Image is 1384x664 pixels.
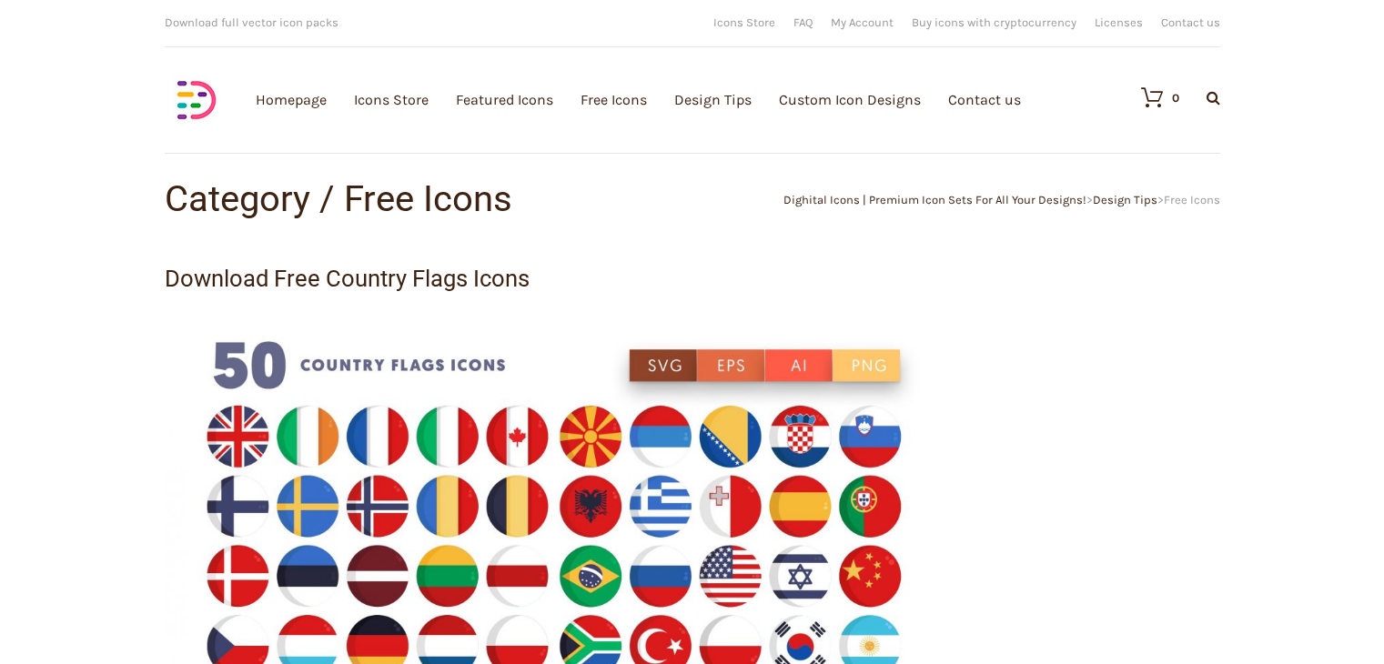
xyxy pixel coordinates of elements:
[1161,16,1220,28] a: Contact us
[165,265,530,292] a: Download Free Country Flags Icons
[912,16,1076,28] a: Buy icons with cryptocurrency
[1123,86,1179,108] a: 0
[1093,193,1157,206] a: Design Tips
[165,181,692,217] h1: Category / Free Icons
[1164,193,1220,206] span: Free Icons
[713,16,775,28] a: Icons Store
[793,16,813,28] a: FAQ
[692,194,1220,206] div: > >
[1172,92,1179,104] div: 0
[165,15,338,29] span: Download full vector icon packs
[783,193,1086,206] a: Dighital Icons | Premium Icon Sets For All Your Designs!
[1095,16,1143,28] a: Licenses
[831,16,894,28] a: My Account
